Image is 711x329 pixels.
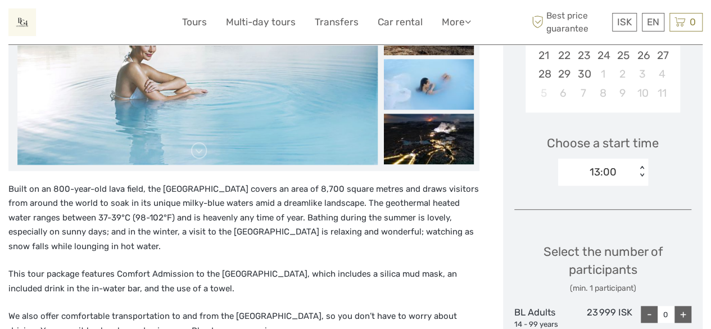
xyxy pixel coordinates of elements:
div: Choose Monday, September 22nd, 2025 [554,46,573,65]
div: Choose Monday, October 6th, 2025 [554,84,573,102]
div: Choose Friday, September 26th, 2025 [632,46,652,65]
span: 0 [688,16,698,28]
span: ISK [617,16,632,28]
p: Built on an 800-year-old lava field, the [GEOGRAPHIC_DATA] covers an area of 8,700 square metres ... [8,182,479,254]
div: 13:00 [590,165,617,179]
p: This tour package features Comfort Admission to the [GEOGRAPHIC_DATA], which includes a silica mu... [8,267,479,296]
div: Choose Friday, October 10th, 2025 [632,84,652,102]
span: Best price guarantee [529,10,609,34]
span: Choose a start time [547,134,659,152]
a: Transfers [315,14,359,30]
div: Not available Sunday, October 5th, 2025 [533,84,553,102]
div: (min. 1 participant) [514,283,691,294]
div: < > [637,166,646,178]
div: Choose Wednesday, October 8th, 2025 [593,84,613,102]
div: Choose Thursday, October 2nd, 2025 [613,65,632,83]
div: Choose Wednesday, October 1st, 2025 [593,65,613,83]
div: Choose Wednesday, September 24th, 2025 [593,46,613,65]
a: Multi-day tours [226,14,296,30]
div: Select the number of participants [514,243,691,294]
div: Choose Thursday, September 25th, 2025 [613,46,632,65]
div: + [674,306,691,323]
div: Choose Saturday, October 11th, 2025 [652,84,672,102]
div: Choose Sunday, September 21st, 2025 [533,46,553,65]
a: More [442,14,471,30]
img: 1a802f8354d34d8c97b2a6c1e17b2e55_slider_thumbnail.jpg [384,114,474,164]
div: Choose Tuesday, September 30th, 2025 [573,65,593,83]
div: Choose Thursday, October 9th, 2025 [613,84,632,102]
img: 89323c60ae7045e49c26330de12a2014_slider_thumbnail.jpg [384,59,474,110]
div: Choose Sunday, September 28th, 2025 [533,65,553,83]
div: Choose Monday, September 29th, 2025 [554,65,573,83]
div: Choose Saturday, October 4th, 2025 [652,65,672,83]
div: Choose Tuesday, October 7th, 2025 [573,84,593,102]
div: EN [642,13,664,31]
div: Choose Tuesday, September 23rd, 2025 [573,46,593,65]
img: General Info: [8,8,36,36]
a: Tours [182,14,207,30]
div: - [641,306,658,323]
div: Choose Saturday, September 27th, 2025 [652,46,672,65]
a: Car rental [378,14,423,30]
div: Choose Friday, October 3rd, 2025 [632,65,652,83]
